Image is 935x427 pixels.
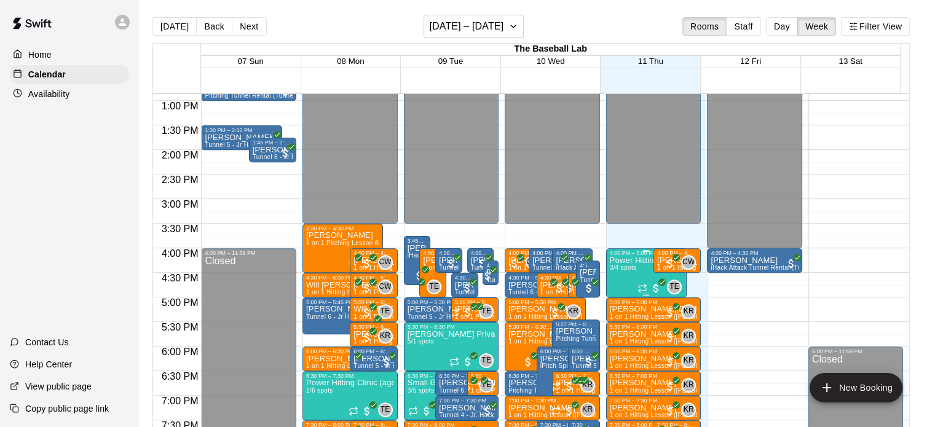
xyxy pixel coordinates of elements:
[610,348,698,355] div: 6:00 PM – 6:30 PM
[686,378,696,393] span: Kevin Reeves
[711,250,799,256] div: 4:00 PM – 4:30 PM
[439,398,495,404] div: 7:00 PM – 7:30 PM
[467,371,499,396] div: 6:30 PM – 7:00 PM: 1 on 1 Pitching Lesson (Tyler Eckberg)
[667,280,682,294] div: Tyler Eckberg
[383,255,393,270] span: Caden Wallace
[346,356,358,368] span: All customers have paid
[439,387,601,394] span: Tunnel 6 - Jr Hack Attack Rental (Baseball OR Softball)
[306,225,379,232] div: 3:30 PM – 4:30 PM
[404,236,431,285] div: 3:45 PM – 4:45 PM: iHack Attack Tunnel Rental (Tunnel 3)
[350,297,397,322] div: 5:00 PM – 5:30 PM: Will DeStigter
[353,348,393,355] div: 6:00 PM – 6:30 PM
[306,289,428,296] span: 1 on 1 Hitting Lesson ([PERSON_NAME])
[684,305,694,318] span: KR
[201,125,282,150] div: 1:30 PM – 2:00 PM: Tunnel 5 - Jr Hack Attack Rental (Baseball)
[159,322,202,332] span: 5:30 PM
[556,250,589,256] div: 4:00 PM – 4:30 PM
[479,353,494,368] div: Tyler Eckberg
[361,282,373,294] span: All customers have paid
[508,250,542,256] div: 4:00 PM – 4:30 PM
[529,248,569,273] div: 4:00 PM – 4:30 PM: Shelli Hedge
[508,289,670,296] span: Tunnel 6 - Jr Hack Attack Rental (Baseball OR Softball)
[681,402,696,417] div: Kevin Reeves
[159,347,202,357] span: 6:00 PM
[159,150,202,160] span: 2:00 PM
[423,250,443,256] div: 4:00 PM – 5:00 PM
[409,282,422,294] span: All customers have paid
[159,125,202,136] span: 1:30 PM
[585,378,595,393] span: Kevin Reeves
[838,57,862,66] span: 13 Sat
[196,17,232,36] button: Back
[10,65,128,84] a: Calendar
[505,371,585,396] div: 6:30 PM – 7:00 PM: Pitching Tunnel Rental (Tunnel 2)
[537,57,565,66] button: 10 Wed
[563,282,575,294] span: All customers have paid
[664,356,676,368] span: All customers have paid
[346,282,358,294] span: All customers have paid
[201,44,901,55] div: The Baseball Lab
[479,378,494,393] div: Tyler Eckberg
[451,273,478,297] div: 4:30 PM – 5:00 PM: Jaxon Vaughan
[306,348,379,355] div: 6:00 PM – 6:30 PM
[408,338,435,345] span: 5/1 spots filled
[438,57,464,66] span: 09 Tue
[25,402,109,415] p: Copy public page link
[540,275,587,281] div: 4:30 PM – 5:00 PM
[556,373,596,379] div: 6:30 PM – 7:00 PM
[353,250,393,256] div: 4:00 PM – 4:30 PM
[159,396,202,406] span: 7:00 PM
[537,347,591,396] div: 6:00 PM – 7:00 PM: iPitch Spinball Rental (Tunnel 1)
[812,348,900,355] div: 6:00 PM – 11:59 PM
[159,297,202,308] span: 5:00 PM
[378,402,393,417] div: Tyler Eckberg
[522,356,534,368] span: All customers have paid
[439,250,459,256] div: 4:00 PM – 4:30 PM
[552,248,593,273] div: 4:00 PM – 4:30 PM: Joe Reed
[471,373,495,379] div: 6:30 PM – 7:00 PM
[265,135,277,147] span: All customers have paid
[657,250,697,256] div: 4:00 PM – 4:30 PM
[606,371,701,396] div: 6:30 PM – 7:00 PM: Jackson Martin
[508,338,664,345] span: 1 on 1 Hitting Lesson 60 minutes ([PERSON_NAME])
[408,252,518,259] span: iHack Attack Tunnel Rental (Tunnel 3)
[583,356,595,368] span: All customers have paid
[681,378,696,393] div: Kevin Reeves
[479,304,494,319] div: Tyler Eckberg
[159,199,202,210] span: 3:00 PM
[664,331,676,343] span: All customers have paid
[481,379,491,391] span: TE
[404,371,458,420] div: 6:30 PM – 7:30 PM: Small Group Catching Lessons
[361,405,373,417] span: All customers have paid
[455,289,581,296] span: Tunnel 5 - Jr Hack Attack Rental (Baseball)
[707,248,802,273] div: 4:00 PM – 4:30 PM: Joe Reed
[785,257,797,270] span: All customers have paid
[740,57,761,66] button: 12 Fri
[361,307,373,319] span: All customers have paid
[576,261,600,297] div: 4:15 PM – 5:00 PM: Tunnel 6 - Jr Hack Attack Rental (Baseball OR Softball)
[383,329,393,343] span: Kevin Reeves
[657,264,782,271] span: 1 on 1 Hitting Lessons ([PERSON_NAME])
[540,348,587,355] div: 6:00 PM – 7:00 PM
[361,331,373,343] span: All customers have paid
[306,299,379,305] div: 5:00 PM – 5:45 PM
[306,240,467,246] span: 1 on 1 Pitching Lesson 60 minutes ([PERSON_NAME])
[610,250,683,256] div: 4:00 PM – 5:00 PM
[205,92,302,99] span: Pitching Tunnel Rental (Tunnel 2)
[408,299,481,305] div: 5:00 PM – 5:30 PM
[404,322,499,371] div: 5:30 PM – 6:30 PM: Epstein Private Pitching Group
[637,283,647,293] span: Recurring event
[572,348,596,355] div: 6:00 PM – 6:30 PM
[505,396,600,420] div: 7:00 PM – 7:30 PM: 1 on 1 Hitting Lesson (Kevin Reeves)
[380,330,390,342] span: KR
[462,307,474,319] span: All customers have paid
[526,255,540,270] div: Caden Wallace
[353,289,483,296] span: 1 on 1 Pitching Lessons ([PERSON_NAME])
[505,297,585,322] div: 5:00 PM – 5:30 PM: Carter Keihm
[610,264,637,271] span: 3/4 spots filled
[568,347,600,371] div: 6:00 PM – 6:30 PM: Tunnel 5 - Jr Hack Attack Rental (Baseball)
[580,262,596,268] div: 4:15 PM – 5:00 PM
[606,322,701,347] div: 5:30 PM – 6:00 PM: Mitch Taylor
[664,405,676,417] span: All customers have paid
